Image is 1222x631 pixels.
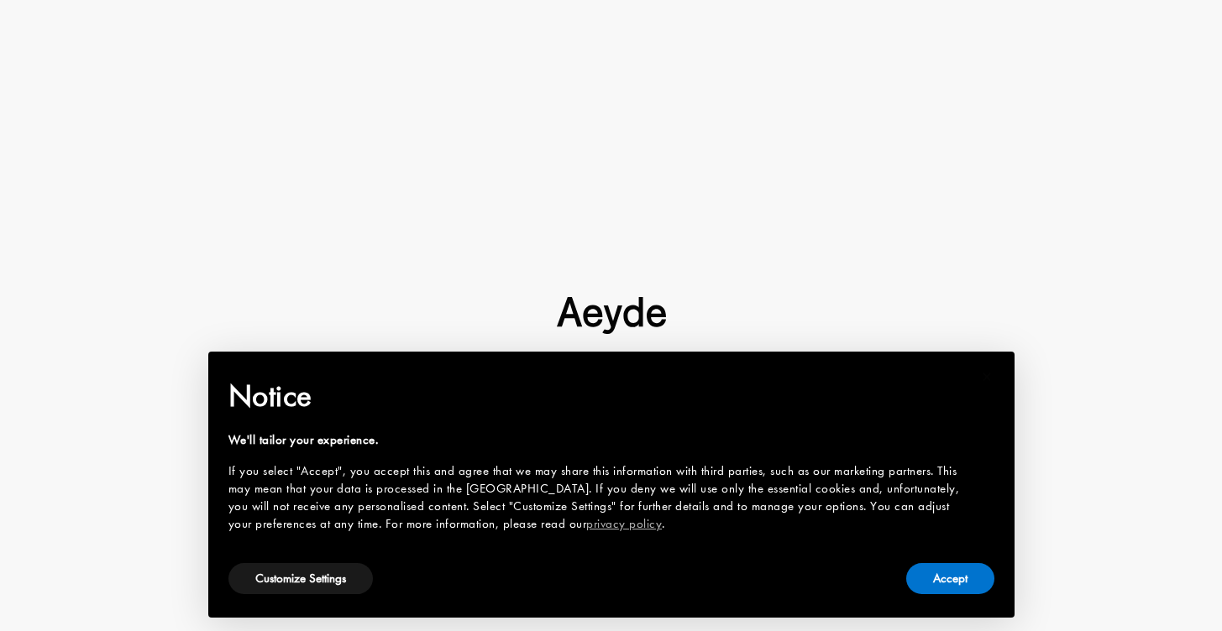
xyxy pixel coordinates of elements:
div: If you select "Accept", you accept this and agree that we may share this information with third p... [228,462,968,533]
h2: Notice [228,374,968,418]
button: Close this notice [968,357,1008,397]
div: We'll tailor your experience. [228,431,968,449]
span: × [982,363,993,389]
a: privacy policy [586,515,662,532]
button: Accept [906,563,994,594]
img: footer-logo.svg [557,297,666,334]
button: Customize Settings [228,563,373,594]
